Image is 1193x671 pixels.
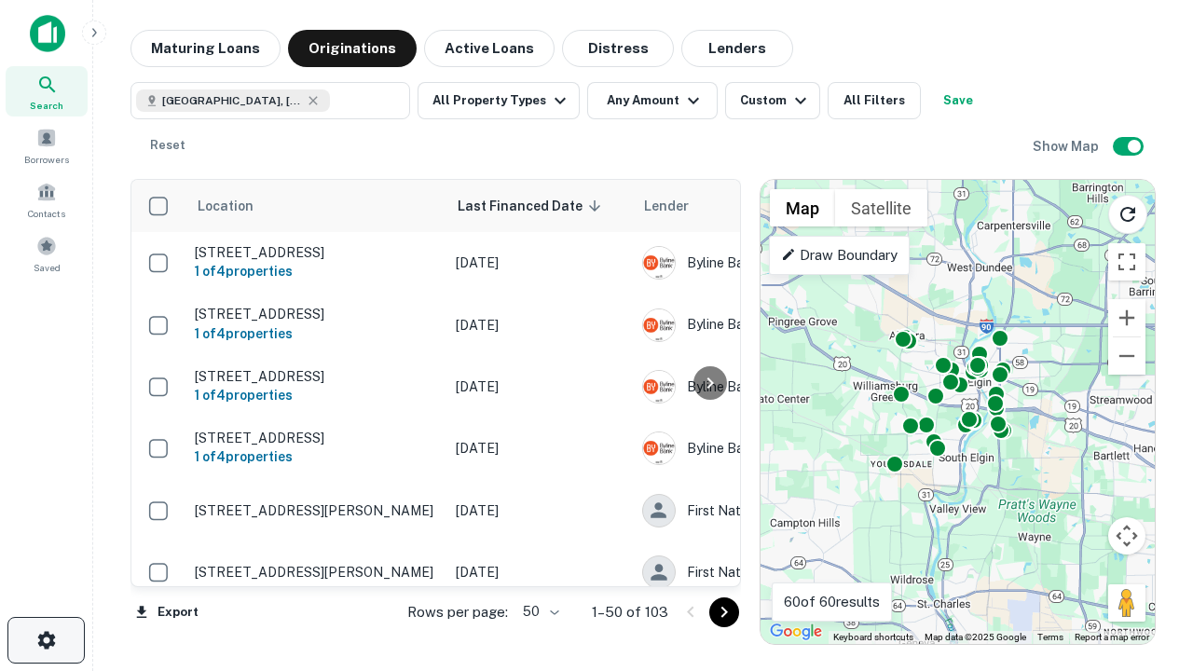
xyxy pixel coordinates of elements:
[1108,337,1145,375] button: Zoom out
[781,244,898,267] p: Draw Boundary
[34,260,61,275] span: Saved
[130,598,203,626] button: Export
[288,30,417,67] button: Originations
[185,180,446,232] th: Location
[195,261,437,281] h6: 1 of 4 properties
[515,598,562,625] div: 50
[6,228,88,279] a: Saved
[6,66,88,116] a: Search
[740,89,812,112] div: Custom
[644,195,689,217] span: Lender
[456,315,624,335] p: [DATE]
[6,120,88,171] a: Borrowers
[195,502,437,519] p: [STREET_ADDRESS][PERSON_NAME]
[195,446,437,467] h6: 1 of 4 properties
[1108,243,1145,281] button: Toggle fullscreen view
[643,247,675,279] img: picture
[925,632,1026,642] span: Map data ©2025 Google
[30,15,65,52] img: capitalize-icon.png
[765,620,827,644] img: Google
[784,591,880,613] p: 60 of 60 results
[761,180,1155,644] div: 0 0
[138,127,198,164] button: Reset
[643,432,675,464] img: picture
[195,385,437,405] h6: 1 of 4 properties
[456,500,624,521] p: [DATE]
[28,206,65,221] span: Contacts
[195,564,437,581] p: [STREET_ADDRESS][PERSON_NAME]
[195,368,437,385] p: [STREET_ADDRESS]
[195,323,437,344] h6: 1 of 4 properties
[833,631,913,644] button: Keyboard shortcuts
[456,253,624,273] p: [DATE]
[1037,632,1063,642] a: Terms (opens in new tab)
[1108,517,1145,555] button: Map camera controls
[197,195,278,217] span: Location
[709,597,739,627] button: Go to next page
[195,430,437,446] p: [STREET_ADDRESS]
[1100,522,1193,611] iframe: Chat Widget
[458,195,607,217] span: Last Financed Date
[928,82,988,119] button: Save your search to get updates of matches that match your search criteria.
[725,82,820,119] button: Custom
[633,180,931,232] th: Lender
[642,246,922,280] div: Byline Bank
[195,306,437,322] p: [STREET_ADDRESS]
[24,152,69,167] span: Borrowers
[1033,136,1102,157] h6: Show Map
[770,189,835,226] button: Show street map
[587,82,718,119] button: Any Amount
[195,244,437,261] p: [STREET_ADDRESS]
[407,601,508,623] p: Rows per page:
[6,174,88,225] a: Contacts
[456,377,624,397] p: [DATE]
[456,562,624,582] p: [DATE]
[642,555,922,589] div: First Nations Bank
[592,601,668,623] p: 1–50 of 103
[456,438,624,459] p: [DATE]
[642,431,922,465] div: Byline Bank
[835,189,927,226] button: Show satellite imagery
[681,30,793,67] button: Lenders
[765,620,827,644] a: Open this area in Google Maps (opens a new window)
[1075,632,1149,642] a: Report a map error
[1108,195,1147,234] button: Reload search area
[1108,299,1145,336] button: Zoom in
[30,98,63,113] span: Search
[418,82,580,119] button: All Property Types
[446,180,633,232] th: Last Financed Date
[162,92,302,109] span: [GEOGRAPHIC_DATA], [GEOGRAPHIC_DATA]
[642,370,922,404] div: Byline Bank
[424,30,555,67] button: Active Loans
[828,82,921,119] button: All Filters
[643,309,675,341] img: picture
[130,30,281,67] button: Maturing Loans
[642,494,922,527] div: First Nations Bank
[562,30,674,67] button: Distress
[642,308,922,342] div: Byline Bank
[643,371,675,403] img: picture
